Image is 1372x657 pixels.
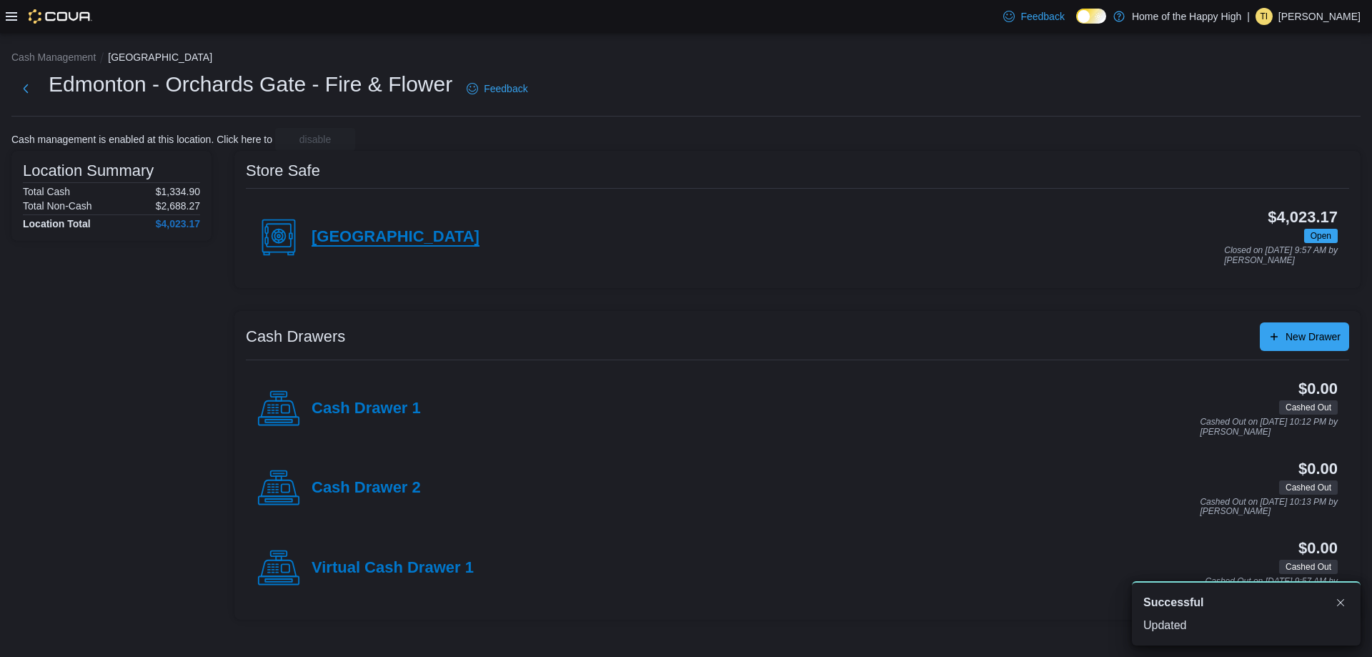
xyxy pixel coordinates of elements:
[1143,594,1349,611] div: Notification
[11,134,272,145] p: Cash management is enabled at this location. Click here to
[49,70,452,99] h1: Edmonton - Orchards Gate - Fire & Flower
[156,186,200,197] p: $1,334.90
[1298,460,1338,478] h3: $0.00
[299,132,331,147] span: disable
[23,200,92,212] h6: Total Non-Cash
[1286,560,1331,573] span: Cashed Out
[11,50,1361,67] nav: An example of EuiBreadcrumbs
[461,74,533,103] a: Feedback
[156,218,200,229] h4: $4,023.17
[1143,594,1203,611] span: Successful
[1304,229,1338,243] span: Open
[1261,8,1268,25] span: TI
[1132,8,1241,25] p: Home of the Happy High
[246,328,345,345] h3: Cash Drawers
[11,74,40,103] button: Next
[108,51,212,63] button: [GEOGRAPHIC_DATA]
[23,218,91,229] h4: Location Total
[1332,594,1349,611] button: Dismiss toast
[1298,540,1338,557] h3: $0.00
[246,162,320,179] h3: Store Safe
[1247,8,1250,25] p: |
[1256,8,1273,25] div: Tolgonai Isaeva
[312,479,421,498] h4: Cash Drawer 2
[1076,9,1106,24] input: Dark Mode
[1200,498,1338,517] p: Cashed Out on [DATE] 10:13 PM by [PERSON_NAME]
[1224,246,1338,265] p: Closed on [DATE] 9:57 AM by [PERSON_NAME]
[1286,401,1331,414] span: Cashed Out
[1279,400,1338,415] span: Cashed Out
[1298,380,1338,397] h3: $0.00
[1311,229,1331,242] span: Open
[1286,330,1341,344] span: New Drawer
[275,128,355,151] button: disable
[23,186,70,197] h6: Total Cash
[1286,481,1331,494] span: Cashed Out
[156,200,200,212] p: $2,688.27
[1278,8,1361,25] p: [PERSON_NAME]
[1279,480,1338,495] span: Cashed Out
[484,81,527,96] span: Feedback
[1200,418,1338,437] p: Cashed Out on [DATE] 10:12 PM by [PERSON_NAME]
[1260,322,1349,351] button: New Drawer
[312,228,479,247] h4: [GEOGRAPHIC_DATA]
[998,2,1070,31] a: Feedback
[29,9,92,24] img: Cova
[1279,560,1338,574] span: Cashed Out
[312,559,474,578] h4: Virtual Cash Drawer 1
[1020,9,1064,24] span: Feedback
[1143,617,1349,634] div: Updated
[1268,209,1338,226] h3: $4,023.17
[312,400,421,418] h4: Cash Drawer 1
[23,162,154,179] h3: Location Summary
[11,51,96,63] button: Cash Management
